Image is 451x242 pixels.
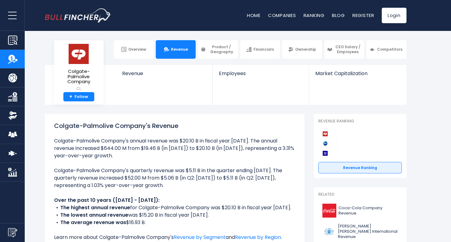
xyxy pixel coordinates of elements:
[59,43,99,92] a: Colgate-Palmolive Company CL
[54,219,295,226] li: $16.93 B.
[318,202,402,219] a: Coca-Cola Company Revenue
[60,219,126,226] b: The average revenue was
[382,8,406,23] a: Login
[321,140,329,147] img: Procter & Gamble Company competitors logo
[63,92,94,102] a: +Follow
[334,45,361,54] span: CEO Salary / Employees
[54,137,295,159] li: Colgate-Palmolive Company's annual revenue was $20.10 B in fiscal year [DATE]. The annual revenue...
[54,234,295,241] p: Learn more about Colgate-Palmolive Company's and .
[54,121,295,130] h1: Colgate-Palmolive Company's Revenue
[247,12,261,19] a: Home
[321,150,329,157] img: Kimberly-Clark Corporation competitors logo
[318,119,402,124] p: Revenue Ranking
[54,204,295,211] li: for Colgate-Palmolive Company was $20.10 B in fiscal year [DATE].
[309,65,406,87] a: Market Capitalization
[304,12,325,19] a: Ranking
[268,12,296,19] a: Companies
[54,167,295,189] li: Colgate-Palmolive Company's quarterly revenue was $5.11 B in the quarter ending [DATE]. The quart...
[8,111,17,120] img: Ownership
[366,40,406,59] a: Competitors
[59,69,99,84] span: Colgate-Palmolive Company
[282,40,322,59] a: Ownership
[318,162,402,174] a: Revenue Ranking
[235,234,281,241] a: Revenue by Region
[114,40,154,59] a: Overview
[156,40,196,59] a: Revenue
[122,70,206,76] span: Revenue
[60,211,128,219] b: The lowest annual revenue
[128,47,146,52] span: Overview
[54,211,295,219] li: was $15.20 B in fiscal year [DATE].
[45,8,111,23] img: bullfincher logo
[171,47,188,52] span: Revenue
[322,225,336,239] img: PM logo
[295,47,316,52] span: Ownership
[324,40,364,59] a: CEO Salary / Employees
[60,204,130,211] b: The highest annual revenue
[321,130,329,138] img: Colgate-Palmolive Company competitors logo
[352,12,374,19] a: Register
[213,65,309,87] a: Employees
[253,47,274,52] span: Financials
[174,234,226,241] a: Revenue by Segment
[208,45,235,54] span: Product / Geography
[45,8,111,23] a: Go to homepage
[318,192,402,197] p: Related
[322,204,337,218] img: KO logo
[240,40,280,59] a: Financials
[59,86,99,91] small: CL
[377,47,402,52] span: Competitors
[54,197,160,204] b: Over the past 10 years ([DATE] - [DATE]):
[219,70,303,76] span: Employees
[332,12,345,19] a: Blog
[198,40,238,59] a: Product / Geography
[318,222,402,241] a: [PERSON_NAME] [PERSON_NAME] International Revenue
[69,94,72,100] strong: +
[116,65,213,87] a: Revenue
[315,70,399,76] span: Market Capitalization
